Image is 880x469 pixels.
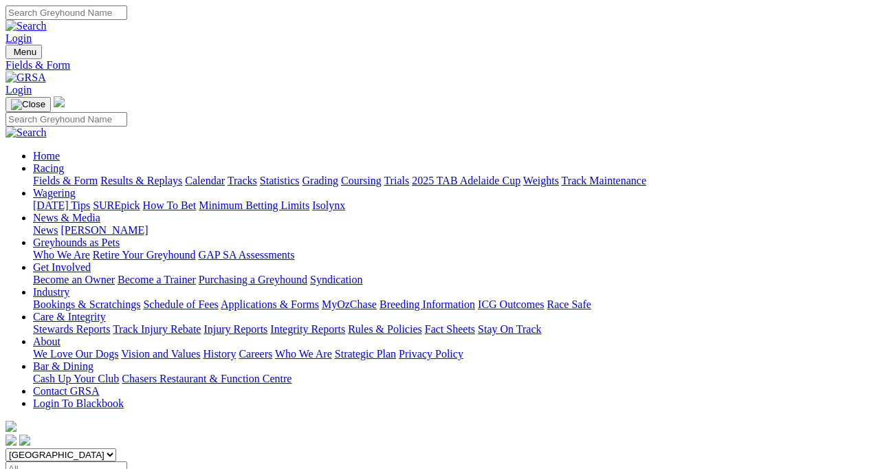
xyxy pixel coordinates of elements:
[121,348,200,360] a: Vision and Values
[33,385,99,397] a: Contact GRSA
[5,72,46,84] img: GRSA
[33,397,124,409] a: Login To Blackbook
[5,112,127,127] input: Search
[33,323,110,335] a: Stewards Reports
[118,274,196,285] a: Become a Trainer
[122,373,291,384] a: Chasers Restaurant & Function Centre
[54,96,65,107] img: logo-grsa-white.png
[399,348,463,360] a: Privacy Policy
[199,199,309,211] a: Minimum Betting Limits
[5,59,874,72] a: Fields & Form
[143,298,218,310] a: Schedule of Fees
[11,99,45,110] img: Close
[310,274,362,285] a: Syndication
[33,237,120,248] a: Greyhounds as Pets
[33,249,90,261] a: Who We Are
[312,199,345,211] a: Isolynx
[384,175,409,186] a: Trials
[185,175,225,186] a: Calendar
[33,298,874,311] div: Industry
[33,224,58,236] a: News
[228,175,257,186] a: Tracks
[5,97,51,112] button: Toggle navigation
[5,421,16,432] img: logo-grsa-white.png
[302,175,338,186] a: Grading
[412,175,520,186] a: 2025 TAB Adelaide Cup
[5,84,32,96] a: Login
[113,323,201,335] a: Track Injury Rebate
[341,175,382,186] a: Coursing
[60,224,148,236] a: [PERSON_NAME]
[33,348,118,360] a: We Love Our Dogs
[203,323,267,335] a: Injury Reports
[199,274,307,285] a: Purchasing a Greyhound
[33,261,91,273] a: Get Involved
[33,298,140,310] a: Bookings & Scratchings
[221,298,319,310] a: Applications & Forms
[33,212,100,223] a: News & Media
[199,249,295,261] a: GAP SA Assessments
[478,323,541,335] a: Stay On Track
[143,199,197,211] a: How To Bet
[547,298,591,310] a: Race Safe
[5,127,47,139] img: Search
[478,298,544,310] a: ICG Outcomes
[523,175,559,186] a: Weights
[33,249,874,261] div: Greyhounds as Pets
[425,323,475,335] a: Fact Sheets
[5,20,47,32] img: Search
[239,348,272,360] a: Careers
[33,336,60,347] a: About
[33,175,98,186] a: Fields & Form
[33,199,874,212] div: Wagering
[33,274,115,285] a: Become an Owner
[335,348,396,360] a: Strategic Plan
[33,150,60,162] a: Home
[19,435,30,446] img: twitter.svg
[562,175,646,186] a: Track Maintenance
[33,373,874,385] div: Bar & Dining
[5,32,32,44] a: Login
[33,360,93,372] a: Bar & Dining
[275,348,332,360] a: Who We Are
[33,348,874,360] div: About
[203,348,236,360] a: History
[5,6,127,20] input: Search
[260,175,300,186] a: Statistics
[14,47,36,57] span: Menu
[93,199,140,211] a: SUREpick
[33,286,69,298] a: Industry
[33,224,874,237] div: News & Media
[5,45,42,59] button: Toggle navigation
[348,323,422,335] a: Rules & Policies
[270,323,345,335] a: Integrity Reports
[33,162,64,174] a: Racing
[100,175,182,186] a: Results & Replays
[33,175,874,187] div: Racing
[33,311,106,323] a: Care & Integrity
[33,187,76,199] a: Wagering
[379,298,475,310] a: Breeding Information
[33,323,874,336] div: Care & Integrity
[33,274,874,286] div: Get Involved
[5,435,16,446] img: facebook.svg
[33,373,119,384] a: Cash Up Your Club
[33,199,90,211] a: [DATE] Tips
[93,249,196,261] a: Retire Your Greyhound
[322,298,377,310] a: MyOzChase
